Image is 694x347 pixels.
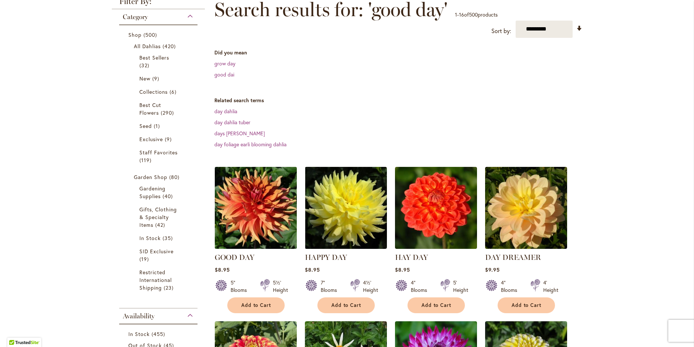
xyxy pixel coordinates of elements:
[305,243,387,250] a: HAPPY DAY
[139,136,163,143] span: Exclusive
[139,149,179,164] a: Staff Favorites
[155,221,167,229] span: 42
[139,88,179,96] a: Collections
[6,321,26,341] iframe: Launch Accessibility Center
[395,266,410,273] span: $8.95
[128,31,191,39] a: Shop
[134,43,161,50] span: All Dahlias
[498,297,555,313] button: Add to Cart
[139,205,179,229] a: Gifts, Clothing &amp; Specialty Items
[139,122,179,130] a: Seed
[128,31,142,38] span: Shop
[227,297,285,313] button: Add to Cart
[453,279,468,294] div: 5' Height
[215,266,230,273] span: $8.95
[231,279,251,294] div: 5" Blooms
[411,279,431,294] div: 4" Blooms
[139,235,161,242] span: In Stock
[139,122,152,129] span: Seed
[459,11,464,18] span: 16
[455,11,457,18] span: 1
[134,42,185,50] a: All Dahlias
[395,243,477,250] a: HAY DAY
[139,54,170,61] span: Best Sellers
[273,279,288,294] div: 5½' Height
[214,141,287,148] a: day foliage earli blooming dahlia
[139,247,179,263] a: SID Exclusive
[305,253,347,262] a: HAPPY DAY
[469,11,478,18] span: 500
[321,279,341,294] div: 7" Blooms
[485,266,500,273] span: $9.95
[139,234,179,242] a: In Stock
[214,97,583,104] dt: Related search terms
[317,297,375,313] button: Add to Cart
[169,173,181,181] span: 80
[128,330,150,337] span: In Stock
[139,255,151,263] span: 19
[395,253,428,262] a: HAY DAY
[363,279,378,294] div: 4½' Height
[123,312,154,320] span: Availability
[421,302,452,308] span: Add to Cart
[139,185,179,200] a: Gardening Supplies
[123,13,148,21] span: Category
[485,253,541,262] a: DAY DREAMER
[139,61,151,69] span: 32
[214,119,250,126] a: day dahlia tuber
[143,31,159,39] span: 500
[152,75,161,82] span: 9
[139,135,179,143] a: Exclusive
[161,109,176,117] span: 290
[163,42,178,50] span: 420
[485,243,567,250] a: DAY DREAMER
[214,60,235,67] a: grow day
[213,165,299,251] img: GOOD DAY
[163,234,175,242] span: 35
[170,88,178,96] span: 6
[139,75,179,82] a: New
[139,88,168,95] span: Collections
[215,243,297,250] a: GOOD DAY
[241,302,271,308] span: Add to Cart
[139,269,172,291] span: Restricted International Shipping
[139,101,179,117] a: Best Cut Flowers
[134,173,168,180] span: Garden Shop
[501,279,522,294] div: 4" Blooms
[139,101,161,116] span: Best Cut Flowers
[512,302,542,308] span: Add to Cart
[305,266,320,273] span: $8.95
[139,248,174,255] span: SID Exclusive
[139,75,150,82] span: New
[139,206,177,228] span: Gifts, Clothing & Specialty Items
[331,302,362,308] span: Add to Cart
[152,330,167,338] span: 455
[491,24,511,38] label: Sort by:
[214,108,237,115] a: day dahlia
[164,284,175,291] span: 23
[134,173,185,181] a: Garden Shop
[139,54,179,69] a: Best Sellers
[128,330,191,338] a: In Stock 455
[163,192,175,200] span: 40
[214,49,583,56] dt: Did you mean
[214,130,265,137] a: days [PERSON_NAME]
[165,135,174,143] span: 9
[139,268,179,291] a: Restricted International Shipping
[214,71,234,78] a: good dai
[139,156,153,164] span: 119
[139,149,178,156] span: Staff Favorites
[407,297,465,313] button: Add to Cart
[395,167,477,249] img: HAY DAY
[139,185,166,200] span: Gardening Supplies
[154,122,162,130] span: 1
[455,9,498,21] p: - of products
[305,167,387,249] img: HAPPY DAY
[215,253,255,262] a: GOOD DAY
[485,167,567,249] img: DAY DREAMER
[543,279,558,294] div: 4' Height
